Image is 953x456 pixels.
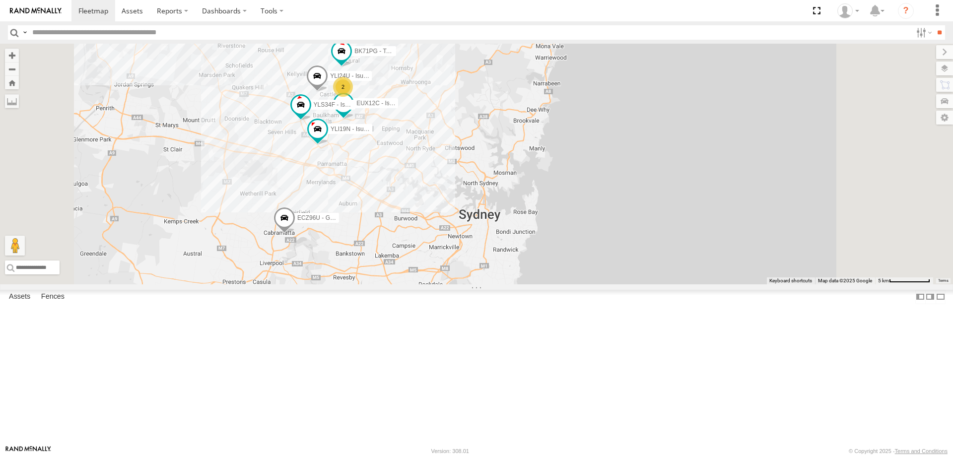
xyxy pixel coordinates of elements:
[5,49,19,62] button: Zoom in
[878,278,889,283] span: 5 km
[898,3,914,19] i: ?
[356,100,418,107] span: EUX12C - Isuzu DMAX
[5,236,25,256] button: Drag Pegman onto the map to open Street View
[36,290,69,304] label: Fences
[849,448,948,454] div: © Copyright 2025 -
[5,446,51,456] a: Visit our Website
[769,277,812,284] button: Keyboard shortcuts
[297,214,353,221] span: ECZ96U - Great Wall
[895,448,948,454] a: Terms and Conditions
[834,3,863,18] div: Tom Tozer
[5,76,19,89] button: Zoom Home
[10,7,62,14] img: rand-logo.svg
[938,279,949,283] a: Terms (opens in new tab)
[314,101,374,108] span: YLS34F - Isuzu DMAX
[925,290,935,304] label: Dock Summary Table to the Right
[818,278,872,283] span: Map data ©2025 Google
[333,77,353,97] div: 2
[331,126,389,132] span: YLI19N - Isuzu DMAX
[875,277,933,284] button: Map Scale: 5 km per 79 pixels
[330,72,390,79] span: YLI24U - Isuzu D-MAX
[354,47,417,54] span: BK71PG - Toyota Hiace
[5,62,19,76] button: Zoom out
[431,448,469,454] div: Version: 308.01
[21,25,29,40] label: Search Query
[936,290,946,304] label: Hide Summary Table
[4,290,35,304] label: Assets
[912,25,934,40] label: Search Filter Options
[915,290,925,304] label: Dock Summary Table to the Left
[5,94,19,108] label: Measure
[936,111,953,125] label: Map Settings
